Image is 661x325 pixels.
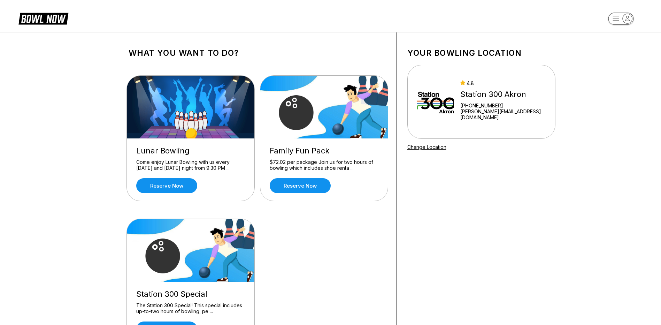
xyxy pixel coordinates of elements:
div: Station 300 Akron [460,90,546,99]
div: Family Fun Pack [270,146,378,156]
a: Reserve now [136,178,197,193]
img: Family Fun Pack [260,76,389,138]
a: Change Location [407,144,446,150]
h1: Your bowling location [407,48,555,58]
img: Station 300 Akron [417,76,454,128]
img: Lunar Bowling [127,76,255,138]
div: The Station 300 Special! This special includes up-to-two hours of bowling, pe ... [136,302,245,315]
div: [PHONE_NUMBER] [460,103,546,108]
a: [PERSON_NAME][EMAIL_ADDRESS][DOMAIN_NAME] [460,108,546,120]
img: Station 300 Special [127,219,255,282]
a: Reserve now [270,178,331,193]
div: 4.8 [460,80,546,86]
div: $72.02 per package Join us for two hours of bowling which includes shoe renta ... [270,159,378,171]
div: Come enjoy Lunar Bowling with us every [DATE] and [DATE] night from 9:30 PM ... [136,159,245,171]
h1: What you want to do? [129,48,386,58]
div: Station 300 Special [136,289,245,299]
div: Lunar Bowling [136,146,245,156]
